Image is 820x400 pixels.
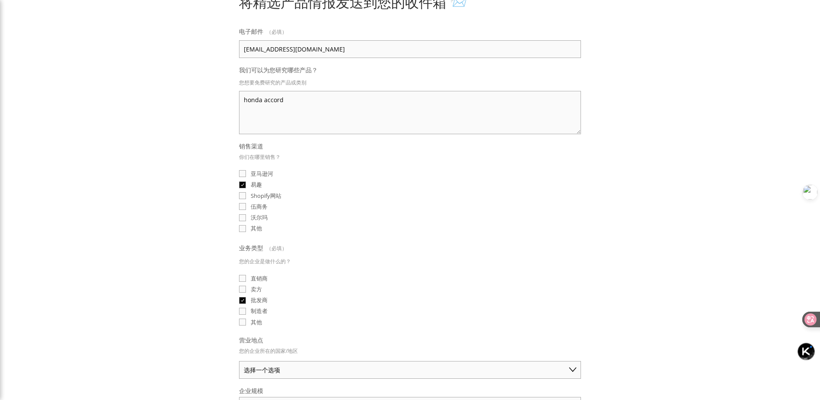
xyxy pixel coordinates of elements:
span: （必填） [266,26,287,39]
span: 沃尔玛 [251,213,268,222]
input: 易趣 [239,181,246,188]
span: 营业地点 [239,336,263,345]
span: Shopify网站 [251,192,281,200]
input: 亚马逊河 [239,170,246,177]
p: 您的企业是做什么的？ [239,255,291,268]
span: 企业规模 [239,387,263,395]
span: 批发商 [251,296,268,304]
span: 伍商务 [251,203,268,211]
textarea: honda accord [239,91,581,134]
select: 营业地点 [239,361,581,379]
input: 卖方 [239,286,246,293]
span: 直销商 [251,274,268,283]
input: 直销商 [239,275,246,282]
span: 亚马逊河 [251,170,273,178]
span: 我们可以为您研究哪些产品？ [239,66,318,74]
input: Shopify网站 [239,192,246,199]
span: 其他 [251,318,262,326]
p: 您想要免费研究的产品或类别 [239,76,581,89]
span: 销售渠道 [239,142,263,151]
span: 制造者 [251,307,268,315]
span: 业务类型 [239,244,263,252]
span: 卖方 [251,285,262,294]
span: 电子邮件 [239,27,263,36]
input: 伍商务 [239,203,246,210]
p: 你们在哪里销售？ [239,151,281,164]
input: 沃尔玛 [239,214,246,221]
input: 制造者 [239,308,246,315]
p: 您的企业所在的国家/地区 [239,345,298,358]
input: 其他 [239,319,246,326]
input: 批发商 [239,297,246,304]
input: 其他 [239,225,246,232]
span: 易趣 [251,181,262,189]
span: （必填） [266,242,287,255]
span: 其他 [251,224,262,232]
